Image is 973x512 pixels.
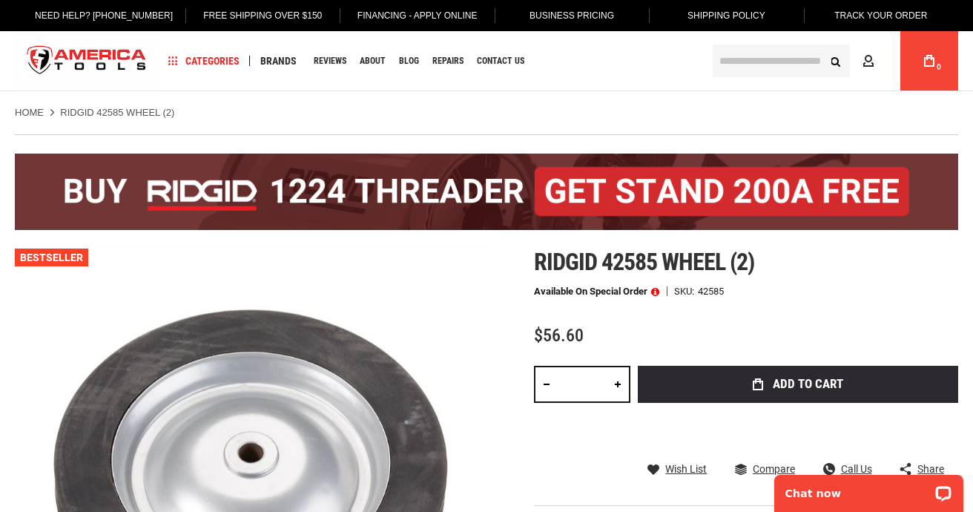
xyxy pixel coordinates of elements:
a: Repairs [426,51,470,71]
span: Blog [399,56,419,65]
a: Contact Us [470,51,531,71]
span: 0 [937,63,941,71]
button: Add to Cart [638,366,958,403]
img: America Tools [15,33,159,89]
a: Compare [735,462,795,476]
div: 42585 [698,286,724,296]
a: Categories [162,51,246,71]
span: Wish List [665,464,707,474]
iframe: Secure express checkout frame [635,407,961,450]
a: store logo [15,33,159,89]
img: BOGO: Buy the RIDGID® 1224 Threader (26092), get the 92467 200A Stand FREE! [15,154,958,230]
strong: SKU [674,286,698,296]
a: Brands [254,51,303,71]
span: $56.60 [534,325,584,346]
span: Brands [260,56,297,66]
span: About [360,56,386,65]
span: Repairs [432,56,464,65]
button: Search [822,47,850,75]
span: Add to Cart [773,378,843,390]
p: Available on Special Order [534,286,659,297]
iframe: LiveChat chat widget [765,465,973,512]
span: Call Us [841,464,872,474]
span: Compare [753,464,795,474]
span: Reviews [314,56,346,65]
a: About [353,51,392,71]
a: Home [15,106,44,119]
a: Blog [392,51,426,71]
a: 0 [915,31,943,91]
a: Call Us [823,462,872,476]
a: Wish List [647,462,707,476]
span: Share [917,464,944,474]
a: Reviews [307,51,353,71]
span: Categories [168,56,240,66]
strong: RIDGID 42585 WHEEL (2) [60,107,174,118]
span: Ridgid 42585 wheel (2) [534,248,755,276]
span: Contact Us [477,56,524,65]
span: Shipping Policy [687,10,765,21]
